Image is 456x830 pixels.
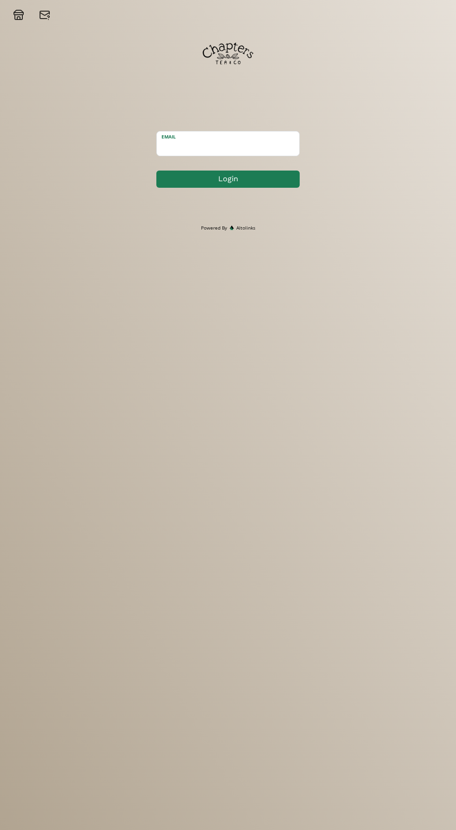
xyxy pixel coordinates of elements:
[236,224,255,231] span: Altolinks
[157,132,290,140] label: email
[201,224,227,231] span: Powered By
[202,28,254,79] img: f9R4t3NEChck
[156,171,300,188] button: Login
[229,225,234,230] img: favicon-32x32.png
